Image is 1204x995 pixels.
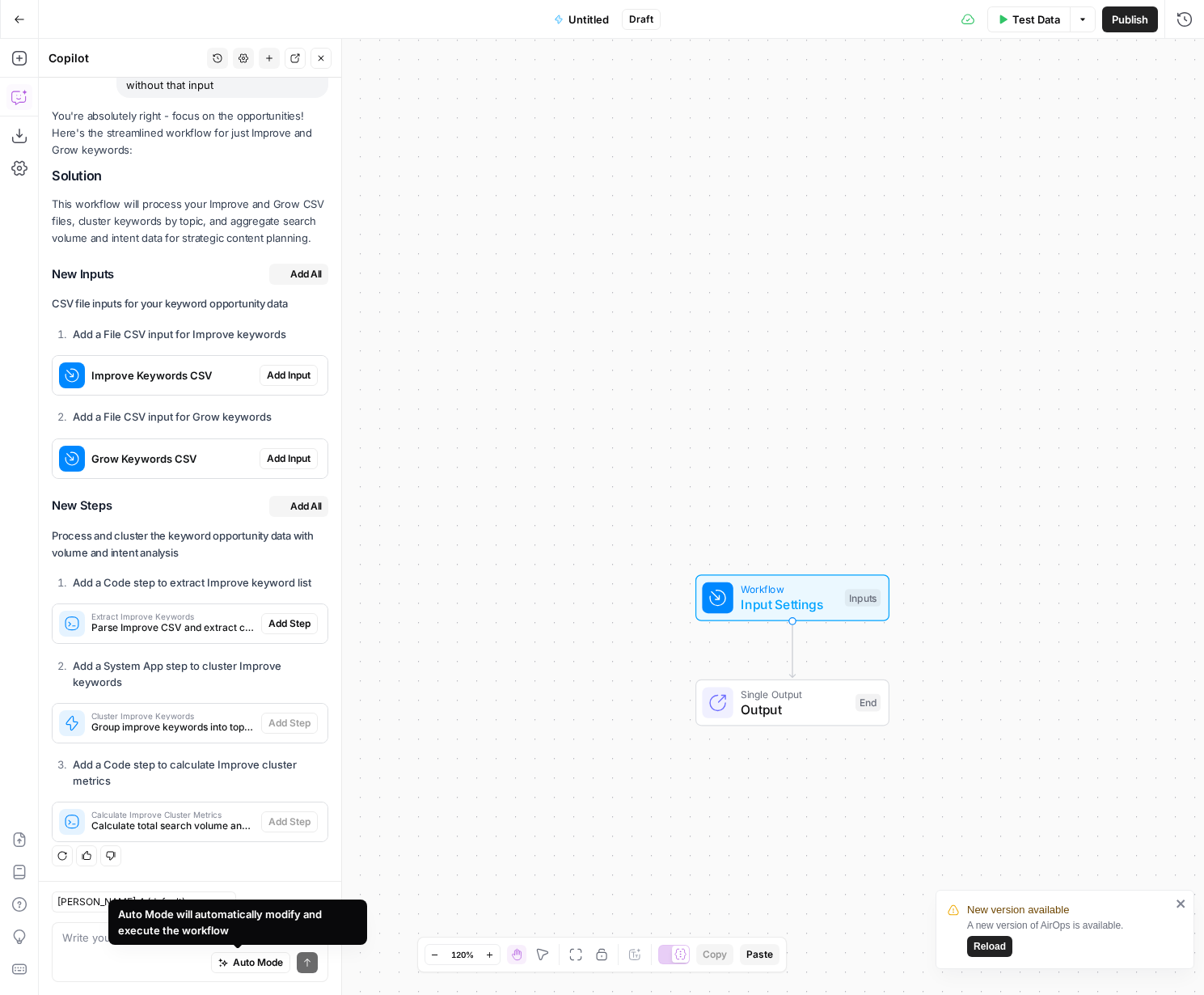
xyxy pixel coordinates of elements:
h3: New Inputs [52,264,328,285]
h3: New Steps [52,496,328,517]
button: Copy [696,944,733,965]
h2: Solution [52,168,328,184]
strong: Process and cluster the keyword opportunity data with volume and intent analysis [52,529,314,559]
span: 120% [451,948,474,961]
span: New version available [967,902,1069,918]
button: Add Step [261,713,318,734]
input: Claude Sonnet 4 (default) [57,894,213,910]
span: Auto Mode [233,955,283,970]
span: Extract Improve Keywords [91,612,255,620]
span: Test Data [1012,11,1060,28]
button: Untitled [544,6,619,32]
span: Grow Keywords CSV [91,451,253,467]
div: A new version of AirOps is available. [967,918,1171,957]
span: Workflow [741,582,837,597]
button: Reload [967,936,1012,957]
g: Edge from start to end [789,621,795,678]
span: Add Step [268,616,311,631]
span: Calculate Improve Cluster Metrics [91,811,255,819]
span: Add All [290,267,322,282]
button: Add Step [261,811,318,832]
span: Parse Improve CSV and extract clean keyword list for clustering [91,620,255,635]
strong: Add a File CSV input for Grow keywords [73,410,272,423]
button: Add Input [260,448,318,469]
span: Add Step [268,716,311,730]
span: Untitled [568,11,609,28]
div: End [855,694,881,712]
p: You're absolutely right - focus on the opportunities! Here's the streamlined workflow for just Im... [52,108,328,159]
span: Cluster Improve Keywords [91,712,255,720]
button: Publish [1102,6,1158,32]
span: Improve Keywords CSV [91,367,253,383]
button: close [1176,897,1187,910]
span: Draft [629,12,653,27]
span: Single Output [741,686,847,701]
span: Input Settings [741,595,837,614]
button: Add Input [260,365,318,386]
span: Reload [974,939,1006,954]
strong: Add a Code step to extract Improve keyword list [73,576,311,589]
button: Add Step [261,613,318,634]
span: Publish [1112,11,1148,28]
div: Copilot [49,50,202,66]
span: Add Step [268,815,311,829]
strong: Add a Code step to calculate Improve cluster metrics [73,758,297,787]
span: Add All [290,499,322,514]
button: Test Data [987,6,1070,32]
span: Add Input [267,451,311,466]
strong: CSV file inputs for your keyword opportunity data [52,297,288,310]
span: Copy [703,947,727,962]
span: Group improve keywords into topic clusters [91,720,255,735]
span: Add Input [267,368,311,383]
button: Paste [740,944,779,965]
div: Single OutputOutputEnd [642,680,943,726]
p: This workflow will process your Improve and Grow CSV files, cluster keywords by topic, and aggreg... [52,196,328,247]
strong: Add a File CSV input for Improve keywords [73,328,286,341]
button: Add All [269,264,328,285]
div: WorkflowInput SettingsInputs [642,574,943,621]
strong: Add a System App step to cluster Improve keywords [73,659,281,688]
span: Paste [746,947,773,962]
button: Add All [269,496,328,517]
button: Auto Mode [211,952,290,973]
span: Calculate total search volume and dominant intent for each improve cluster [91,819,255,833]
div: Inputs [845,589,881,607]
span: Output [741,700,847,719]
